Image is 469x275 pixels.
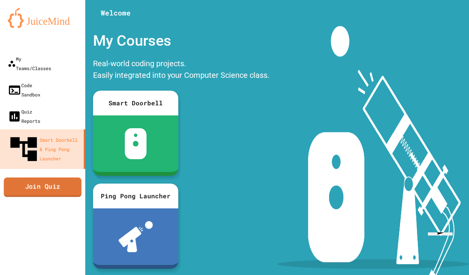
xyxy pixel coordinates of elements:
[93,184,178,208] div: Ping Pong Launcher
[8,107,40,125] div: Quiz Reports
[125,128,147,159] img: sdb-white.svg
[119,221,153,252] img: ppl-with-ball.png
[93,91,178,115] div: Smart Doorbell
[8,81,40,99] div: Code Sandbox
[8,133,81,165] div: Smart Doorbell & Ping Pong Launcher
[425,232,462,268] iframe: chat widget
[89,26,273,56] div: My Courses
[8,8,78,28] img: logo-orange.svg
[89,56,273,85] div: Real-world coding projects. Easily integrated into your Computer Science class.
[4,177,81,197] a: Join Quiz
[8,54,51,73] div: My Teams/Classes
